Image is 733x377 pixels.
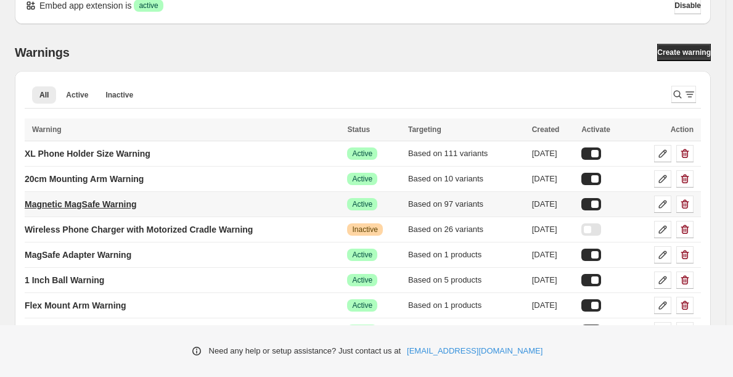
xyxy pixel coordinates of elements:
[25,173,144,185] p: 20cm Mounting Arm Warning
[408,249,525,261] div: Based on 1 products
[657,48,711,57] span: Create warning
[25,296,126,315] a: Flex Mount Arm Warning
[532,274,574,286] div: [DATE]
[25,198,137,210] p: Magnetic MagSafe Warning
[25,144,150,164] a: XL Phone Holder Size Warning
[39,90,49,100] span: All
[25,245,131,265] a: MagSafe Adapter Warning
[408,198,525,210] div: Based on 97 variants
[408,299,525,312] div: Based on 1 products
[352,149,372,159] span: Active
[352,275,372,285] span: Active
[352,300,372,310] span: Active
[32,125,62,134] span: Warning
[25,169,144,189] a: 20cm Mounting Arm Warning
[352,199,372,209] span: Active
[532,325,574,337] div: [DATE]
[25,325,139,337] p: Picatinny RubiGrid Warning
[352,174,372,184] span: Active
[532,147,574,160] div: [DATE]
[25,220,253,239] a: Wireless Phone Charger with Motorized Cradle Warning
[532,223,574,236] div: [DATE]
[352,250,372,260] span: Active
[532,173,574,185] div: [DATE]
[25,321,139,341] a: Picatinny RubiGrid Warning
[139,1,158,10] span: active
[674,1,701,10] span: Disable
[671,86,696,103] button: Search and filter results
[408,173,525,185] div: Based on 10 variants
[25,194,137,214] a: Magnetic MagSafe Warning
[66,90,88,100] span: Active
[532,198,574,210] div: [DATE]
[25,270,104,290] a: 1 Inch Ball Warning
[408,125,441,134] span: Targeting
[408,223,525,236] div: Based on 26 variants
[347,125,370,134] span: Status
[25,223,253,236] p: Wireless Phone Charger with Motorized Cradle Warning
[408,147,525,160] div: Based on 111 variants
[407,345,543,357] a: [EMAIL_ADDRESS][DOMAIN_NAME]
[105,90,133,100] span: Inactive
[25,299,126,312] p: Flex Mount Arm Warning
[25,147,150,160] p: XL Phone Holder Size Warning
[408,274,525,286] div: Based on 5 products
[532,249,574,261] div: [DATE]
[352,225,377,234] span: Inactive
[408,325,525,337] div: Based on 1 products
[657,44,711,61] a: Create warning
[671,125,694,134] span: Action
[532,125,560,134] span: Created
[25,274,104,286] p: 1 Inch Ball Warning
[581,125,610,134] span: Activate
[532,299,574,312] div: [DATE]
[25,249,131,261] p: MagSafe Adapter Warning
[15,45,70,60] h2: Warnings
